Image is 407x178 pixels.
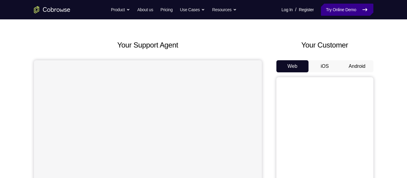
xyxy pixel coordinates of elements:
[321,4,373,16] a: Try Online Demo
[212,4,237,16] button: Resources
[295,6,296,13] span: /
[34,40,262,51] h2: Your Support Agent
[34,6,70,13] a: Go to the home page
[137,4,153,16] a: About us
[282,4,293,16] a: Log In
[299,4,314,16] a: Register
[276,60,309,72] button: Web
[111,4,130,16] button: Product
[160,4,172,16] a: Pricing
[276,40,373,51] h2: Your Customer
[309,60,341,72] button: iOS
[341,60,373,72] button: Android
[180,4,205,16] button: Use Cases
